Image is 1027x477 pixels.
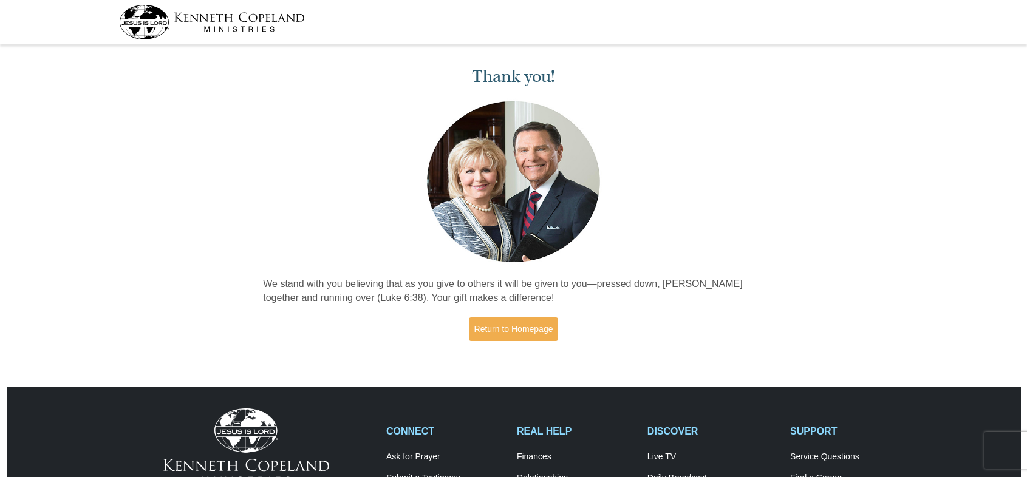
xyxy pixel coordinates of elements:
[263,277,764,305] p: We stand with you believing that as you give to others it will be given to you—pressed down, [PER...
[469,317,559,341] a: Return to Homepage
[386,425,504,437] h2: CONNECT
[517,425,635,437] h2: REAL HELP
[386,452,504,462] a: Ask for Prayer
[790,425,908,437] h2: SUPPORT
[647,452,777,462] a: Live TV
[790,452,908,462] a: Service Questions
[647,425,777,437] h2: DISCOVER
[424,98,603,265] img: Kenneth and Gloria
[119,5,305,39] img: kcm-header-logo.svg
[517,452,635,462] a: Finances
[263,67,764,87] h1: Thank you!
